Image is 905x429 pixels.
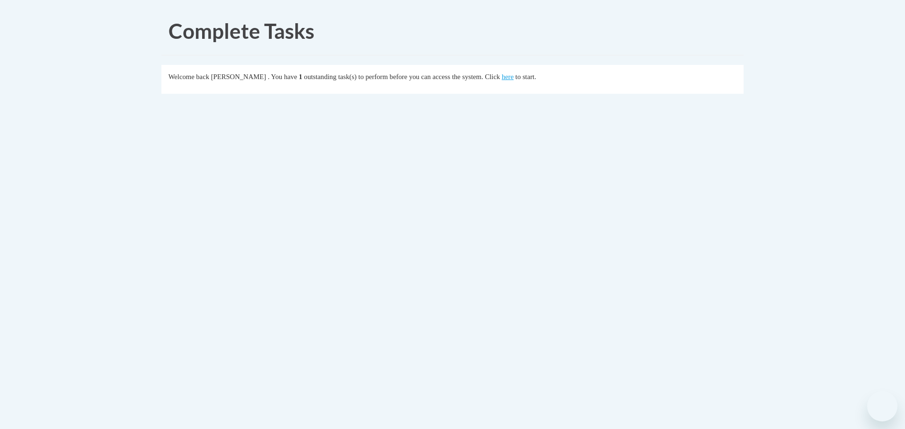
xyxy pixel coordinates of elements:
[502,73,514,80] a: here
[515,73,536,80] span: to start.
[268,73,297,80] span: . You have
[169,18,314,43] span: Complete Tasks
[304,73,500,80] span: outstanding task(s) to perform before you can access the system. Click
[299,73,302,80] span: 1
[867,391,897,421] iframe: Button to launch messaging window
[211,73,266,80] span: [PERSON_NAME]
[169,73,209,80] span: Welcome back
